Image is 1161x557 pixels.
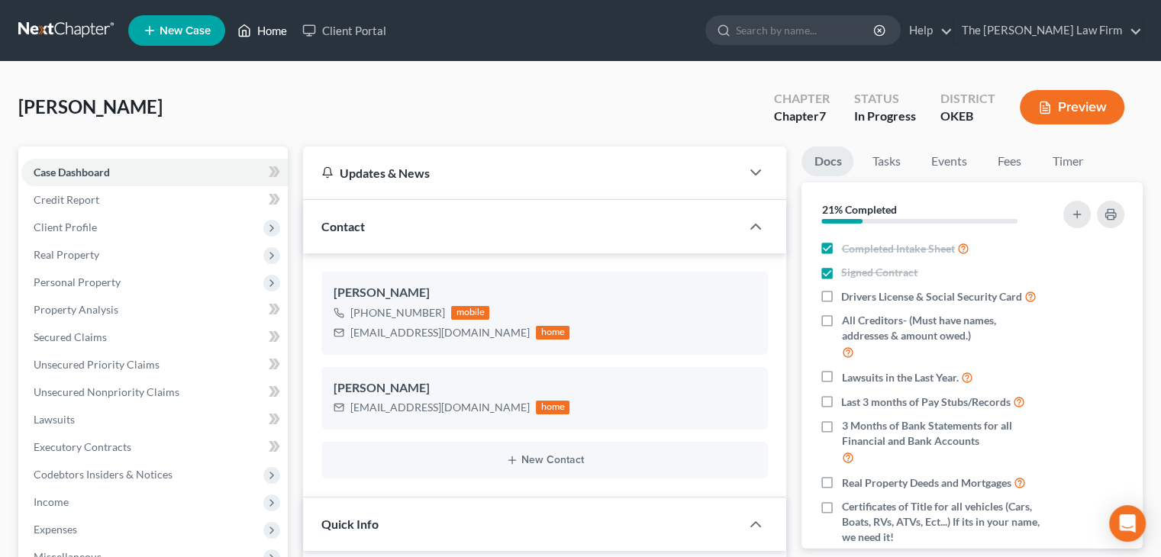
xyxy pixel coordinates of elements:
[350,325,530,340] div: [EMAIL_ADDRESS][DOMAIN_NAME]
[841,241,954,256] span: Completed Intake Sheet
[34,193,99,206] span: Credit Report
[295,17,394,44] a: Client Portal
[451,306,489,320] div: mobile
[34,330,107,343] span: Secured Claims
[34,358,160,371] span: Unsecured Priority Claims
[34,166,110,179] span: Case Dashboard
[34,303,118,316] span: Property Analysis
[321,517,379,531] span: Quick Info
[1040,146,1095,176] a: Timer
[736,16,876,44] input: Search by name...
[774,90,830,108] div: Chapter
[21,433,288,461] a: Executory Contracts
[21,378,288,406] a: Unsecured Nonpriority Claims
[350,305,445,320] div: [PHONE_NUMBER]
[819,108,826,123] span: 7
[321,165,722,181] div: Updates & News
[321,219,365,233] span: Contact
[1109,505,1146,542] div: Open Intercom Messenger
[21,296,288,324] a: Property Analysis
[940,90,995,108] div: District
[18,95,163,118] span: [PERSON_NAME]
[841,475,1011,491] span: Real Property Deeds and Mortgages
[21,159,288,186] a: Case Dashboard
[160,25,211,37] span: New Case
[34,221,97,233] span: Client Profile
[34,468,173,481] span: Codebtors Insiders & Notices
[841,370,958,385] span: Lawsuits in the Last Year.
[841,394,1011,410] span: Last 3 months of Pay Stubs/Records
[774,108,830,125] div: Chapter
[859,146,912,176] a: Tasks
[918,146,979,176] a: Events
[801,146,853,176] a: Docs
[334,379,756,398] div: [PERSON_NAME]
[854,90,916,108] div: Status
[841,499,1044,545] span: Certificates of Title for all vehicles (Cars, Boats, RVs, ATVs, Ect...) If its in your name, we n...
[536,401,569,414] div: home
[21,186,288,214] a: Credit Report
[954,17,1142,44] a: The [PERSON_NAME] Law Firm
[230,17,295,44] a: Home
[34,275,121,288] span: Personal Property
[821,203,896,216] strong: 21% Completed
[985,146,1034,176] a: Fees
[34,248,99,261] span: Real Property
[536,326,569,340] div: home
[841,289,1022,304] span: Drivers License & Social Security Card
[21,324,288,351] a: Secured Claims
[350,400,530,415] div: [EMAIL_ADDRESS][DOMAIN_NAME]
[21,351,288,378] a: Unsecured Priority Claims
[841,265,918,280] span: Signed Contract
[940,108,995,125] div: OKEB
[1020,90,1124,124] button: Preview
[34,413,75,426] span: Lawsuits
[854,108,916,125] div: In Progress
[334,284,756,302] div: [PERSON_NAME]
[901,17,953,44] a: Help
[841,418,1044,449] span: 3 Months of Bank Statements for all Financial and Bank Accounts
[34,495,69,508] span: Income
[34,385,179,398] span: Unsecured Nonpriority Claims
[841,313,1044,343] span: All Creditors- (Must have names, addresses & amount owed.)
[21,406,288,433] a: Lawsuits
[34,440,131,453] span: Executory Contracts
[34,523,77,536] span: Expenses
[334,454,756,466] button: New Contact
